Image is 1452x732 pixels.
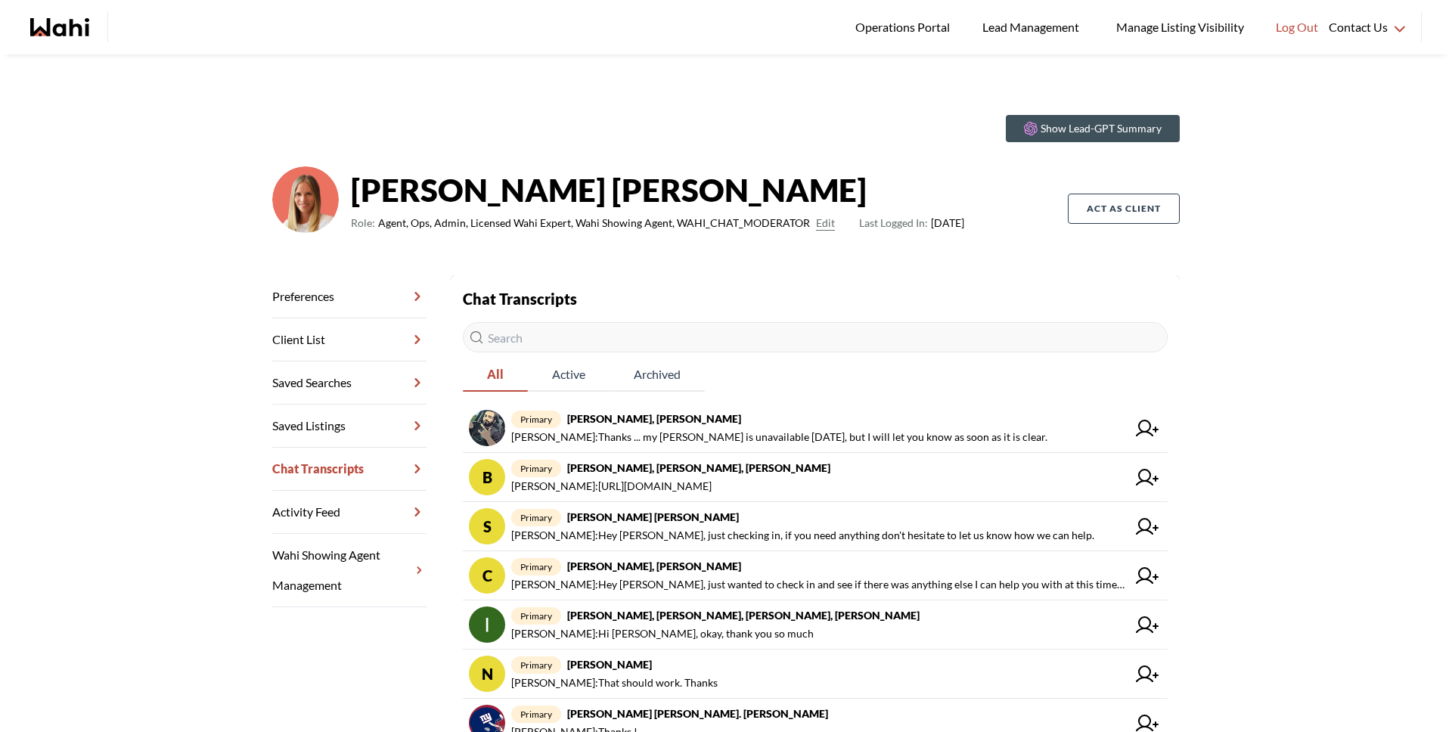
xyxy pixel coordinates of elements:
[610,358,705,390] span: Archived
[567,461,830,474] strong: [PERSON_NAME], [PERSON_NAME], [PERSON_NAME]
[463,650,1168,699] a: Nprimary[PERSON_NAME][PERSON_NAME]:That should work. Thanks
[272,405,427,448] a: Saved Listings
[511,428,1047,446] span: [PERSON_NAME] : Thanks ... my [PERSON_NAME] is unavailable [DATE], but I will let you know as soo...
[567,707,828,720] strong: [PERSON_NAME] [PERSON_NAME]. [PERSON_NAME]
[272,318,427,361] a: Client List
[30,18,89,36] a: Wahi homepage
[511,656,561,674] span: primary
[351,167,964,212] strong: [PERSON_NAME] [PERSON_NAME]
[855,17,955,37] span: Operations Portal
[567,510,739,523] strong: [PERSON_NAME] [PERSON_NAME]
[511,477,712,495] span: [PERSON_NAME] : [URL][DOMAIN_NAME]
[511,526,1094,544] span: [PERSON_NAME] : Hey [PERSON_NAME], just checking in, if you need anything don't hesitate to let u...
[511,706,561,723] span: primary
[463,502,1168,551] a: Sprimary[PERSON_NAME] [PERSON_NAME][PERSON_NAME]:Hey [PERSON_NAME], just checking in, if you need...
[272,448,427,491] a: Chat Transcripts
[463,322,1168,352] input: Search
[528,358,610,390] span: Active
[567,609,920,622] strong: [PERSON_NAME], [PERSON_NAME], [PERSON_NAME], [PERSON_NAME]
[567,658,652,671] strong: [PERSON_NAME]
[378,214,810,232] span: Agent, Ops, Admin, Licensed Wahi Expert, Wahi Showing Agent, WAHI_CHAT_MODERATOR
[1068,194,1180,224] button: Act as Client
[272,166,339,233] img: 0f07b375cde2b3f9.png
[859,216,928,229] span: Last Logged In:
[511,509,561,526] span: primary
[272,491,427,534] a: Activity Feed
[351,214,375,232] span: Role:
[272,534,427,607] a: Wahi Showing Agent Management
[463,551,1168,600] a: Cprimary[PERSON_NAME], [PERSON_NAME][PERSON_NAME]:Hey [PERSON_NAME], just wanted to check in and ...
[469,459,505,495] div: B
[463,453,1168,502] a: Bprimary[PERSON_NAME], [PERSON_NAME], [PERSON_NAME][PERSON_NAME]:[URL][DOMAIN_NAME]
[1006,115,1180,142] button: Show Lead-GPT Summary
[511,607,561,625] span: primary
[1112,17,1249,37] span: Manage Listing Visibility
[463,358,528,390] span: All
[272,361,427,405] a: Saved Searches
[1276,17,1318,37] span: Log Out
[511,625,814,643] span: [PERSON_NAME] : Hi [PERSON_NAME], okay, thank you so much
[463,358,528,392] button: All
[463,404,1168,453] a: primary[PERSON_NAME], [PERSON_NAME][PERSON_NAME]:Thanks ... my [PERSON_NAME] is unavailable [DATE...
[511,575,1127,594] span: [PERSON_NAME] : Hey [PERSON_NAME], just wanted to check in and see if there was anything else I c...
[511,411,561,428] span: primary
[528,358,610,392] button: Active
[511,460,561,477] span: primary
[463,600,1168,650] a: primary[PERSON_NAME], [PERSON_NAME], [PERSON_NAME], [PERSON_NAME][PERSON_NAME]:Hi [PERSON_NAME], ...
[463,290,577,308] strong: Chat Transcripts
[272,275,427,318] a: Preferences
[567,560,741,572] strong: [PERSON_NAME], [PERSON_NAME]
[469,557,505,594] div: C
[610,358,705,392] button: Archived
[469,656,505,692] div: N
[469,410,505,446] img: chat avatar
[511,674,718,692] span: [PERSON_NAME] : That should work. Thanks
[469,606,505,643] img: chat avatar
[511,558,561,575] span: primary
[567,412,741,425] strong: [PERSON_NAME], [PERSON_NAME]
[1041,121,1162,136] p: Show Lead-GPT Summary
[859,214,964,232] span: [DATE]
[982,17,1084,37] span: Lead Management
[469,508,505,544] div: S
[816,214,835,232] button: Edit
